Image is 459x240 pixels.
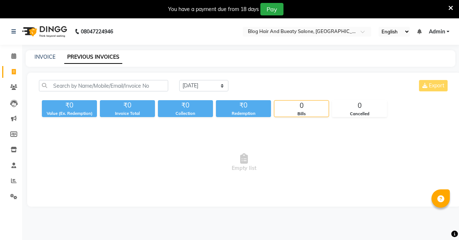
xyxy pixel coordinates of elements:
[100,100,155,110] div: ₹0
[35,54,55,60] a: INVOICE
[19,21,69,42] img: logo
[100,110,155,117] div: Invoice Total
[260,3,283,15] button: Pay
[42,110,97,117] div: Value (Ex. Redemption)
[332,111,387,117] div: Cancelled
[42,100,97,110] div: ₹0
[64,51,122,64] a: PREVIOUS INVOICES
[429,28,445,36] span: Admin
[216,100,271,110] div: ₹0
[428,211,452,233] iframe: chat widget
[39,80,168,91] input: Search by Name/Mobile/Email/Invoice No
[158,100,213,110] div: ₹0
[158,110,213,117] div: Collection
[168,6,259,13] div: You have a payment due from 18 days
[216,110,271,117] div: Redemption
[39,126,449,199] span: Empty list
[332,101,387,111] div: 0
[81,21,113,42] b: 08047224946
[274,111,329,117] div: Bills
[274,101,329,111] div: 0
